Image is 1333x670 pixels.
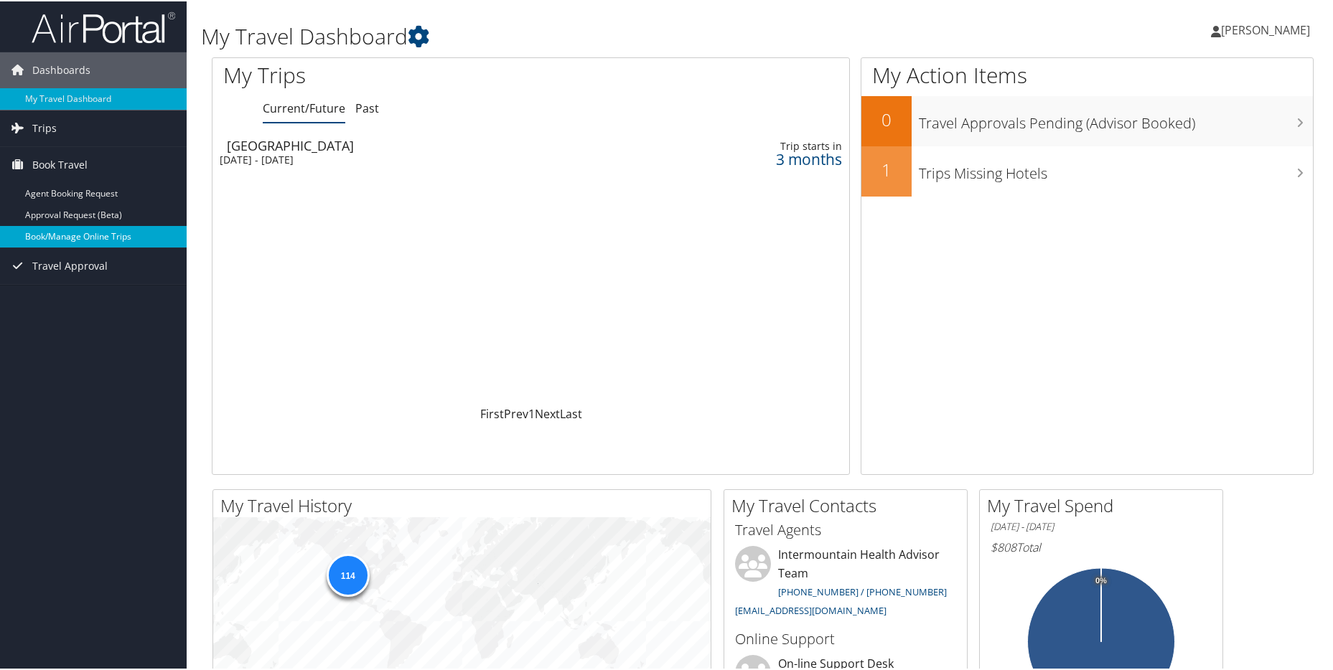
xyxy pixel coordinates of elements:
[220,492,711,516] h2: My Travel History
[735,628,956,648] h3: Online Support
[263,99,345,115] a: Current/Future
[201,20,950,50] h1: My Travel Dashboard
[480,405,504,420] a: First
[1221,21,1310,37] span: [PERSON_NAME]
[861,95,1313,145] a: 0Travel Approvals Pending (Advisor Booked)
[991,519,1212,532] h6: [DATE] - [DATE]
[32,109,57,145] span: Trips
[861,156,912,181] h2: 1
[919,155,1313,182] h3: Trips Missing Hotels
[735,519,956,539] h3: Travel Agents
[32,51,90,87] span: Dashboards
[355,99,379,115] a: Past
[223,59,574,89] h1: My Trips
[220,152,597,165] div: [DATE] - [DATE]
[919,105,1313,132] h3: Travel Approvals Pending (Advisor Booked)
[728,544,963,621] li: Intermountain Health Advisor Team
[1095,575,1107,584] tspan: 0%
[681,151,842,164] div: 3 months
[861,59,1313,89] h1: My Action Items
[560,405,582,420] a: Last
[227,138,604,151] div: [GEOGRAPHIC_DATA]
[32,146,88,181] span: Book Travel
[861,145,1313,195] a: 1Trips Missing Hotels
[681,138,842,151] div: Trip starts in
[32,247,108,283] span: Travel Approval
[32,9,175,43] img: airportal-logo.png
[528,405,535,420] a: 1
[778,584,947,597] a: [PHONE_NUMBER] / [PHONE_NUMBER]
[861,106,912,131] h2: 0
[731,492,967,516] h2: My Travel Contacts
[326,552,369,595] div: 114
[991,538,1212,554] h6: Total
[504,405,528,420] a: Prev
[991,538,1016,554] span: $808
[535,405,560,420] a: Next
[987,492,1222,516] h2: My Travel Spend
[1211,7,1324,50] a: [PERSON_NAME]
[735,603,887,615] a: [EMAIL_ADDRESS][DOMAIN_NAME]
